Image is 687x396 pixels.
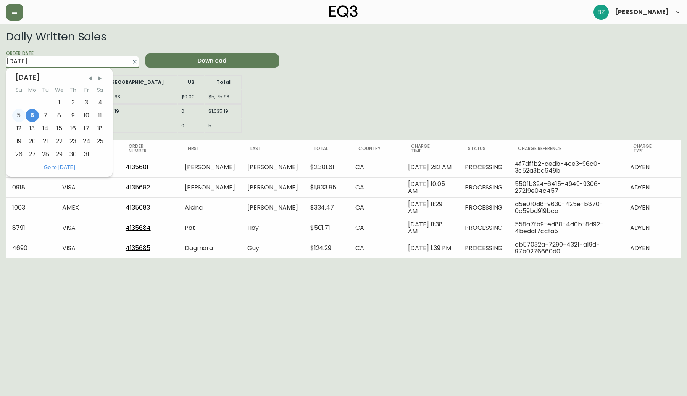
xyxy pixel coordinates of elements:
[459,238,509,258] td: PROCESSING
[12,109,26,122] div: Sun Oct 05 2025
[205,75,241,89] th: Total
[624,238,681,258] td: ADYEN
[119,140,179,157] th: Order Number
[241,140,304,157] th: Last
[26,148,39,161] div: Mon Oct 27 2025
[80,109,94,122] div: Fri Oct 10 2025
[52,109,66,122] div: Wed Oct 08 2025
[80,96,94,109] div: Fri Oct 03 2025
[241,218,304,238] td: Hay
[624,197,681,218] td: ADYEN
[56,197,119,218] td: AMEX
[6,218,56,238] td: 8791
[12,122,26,135] div: Sun Oct 12 2025
[459,218,509,238] td: PROCESSING
[593,5,609,20] img: 603957c962080f772e6770b96f84fb5c
[615,9,669,15] span: [PERSON_NAME]
[304,177,350,197] td: $1,833.85
[459,157,509,177] td: PROCESSING
[96,104,177,118] td: $1,035.19
[52,96,66,109] div: Wed Oct 01 2025
[402,157,459,177] td: [DATE] 2:12 AM
[304,218,350,238] td: $501.71
[349,238,402,258] td: CA
[179,238,241,258] td: Dagmara
[459,140,509,157] th: Status
[349,218,402,238] td: CA
[55,86,64,94] abbr: Wednesday
[624,218,681,238] td: ADYEN
[26,135,39,148] div: Mon Oct 20 2025
[624,140,681,157] th: Charge Type
[624,157,681,177] td: ADYEN
[96,119,177,133] td: 5
[126,203,150,212] a: 4135683
[241,238,304,258] td: Guy
[178,104,204,118] td: 0
[349,177,402,197] td: CA
[126,183,150,192] a: 4135682
[205,90,241,104] td: $5,175.93
[179,218,241,238] td: Pat
[152,56,273,66] span: Download
[145,53,279,68] button: Download
[402,140,459,157] th: Charge Time
[329,5,358,18] img: logo
[178,75,204,89] th: US
[12,135,26,148] div: Sun Oct 19 2025
[56,218,119,238] td: VISA
[26,109,39,122] div: Mon Oct 06 2025
[126,244,150,252] a: 4135685
[402,177,459,197] td: [DATE] 10:05 AM
[84,86,89,94] abbr: Friday
[349,157,402,177] td: CA
[509,177,624,197] td: 550fb324-6415-4949-9306-27219e04c457
[52,122,66,135] div: Wed Oct 15 2025
[402,218,459,238] td: [DATE] 11:38 AM
[459,177,509,197] td: PROCESSING
[6,30,418,43] h2: Daily Written Sales
[56,177,119,197] td: VISA
[241,157,304,177] td: [PERSON_NAME]
[66,96,80,109] div: Thu Oct 02 2025
[52,135,66,148] div: Wed Oct 22 2025
[6,197,56,218] td: 1003
[349,140,402,157] th: Country
[205,119,241,133] td: 5
[39,148,52,161] div: Tue Oct 28 2025
[6,56,127,68] input: mm/dd/yyyy
[39,122,52,135] div: Tue Oct 14 2025
[509,197,624,218] td: d5e0f0d8-9630-425e-b870-0c59bd919bca
[52,148,66,161] div: Wed Oct 29 2025
[205,104,241,118] td: $1,035.19
[39,109,52,122] div: Tue Oct 07 2025
[42,164,77,171] button: Go to Today
[6,177,56,197] td: 0918
[12,148,26,161] div: Sun Oct 26 2025
[178,90,204,104] td: $0.00
[94,122,107,135] div: Sat Oct 18 2025
[80,148,94,161] div: Fri Oct 31 2025
[87,75,94,82] span: Previous Month
[66,148,80,161] div: Thu Oct 30 2025
[96,90,177,104] td: $5,175.93
[66,135,80,148] div: Thu Oct 23 2025
[241,177,304,197] td: [PERSON_NAME]
[304,197,350,218] td: $334.47
[69,86,76,94] abbr: Thursday
[96,75,103,82] span: Next Month
[66,109,80,122] div: Thu Oct 09 2025
[16,86,22,94] abbr: Sunday
[179,157,241,177] td: [PERSON_NAME]
[80,122,94,135] div: Fri Oct 17 2025
[349,197,402,218] td: CA
[94,96,107,109] div: Sat Oct 04 2025
[6,238,56,258] td: 4690
[56,238,119,258] td: VISA
[66,122,80,135] div: Thu Oct 16 2025
[28,86,36,94] abbr: Monday
[509,238,624,258] td: eb57032a-7290-432f-a19d-97b0276660d0
[179,140,241,157] th: First
[94,109,107,122] div: Sat Oct 11 2025
[179,177,241,197] td: [PERSON_NAME]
